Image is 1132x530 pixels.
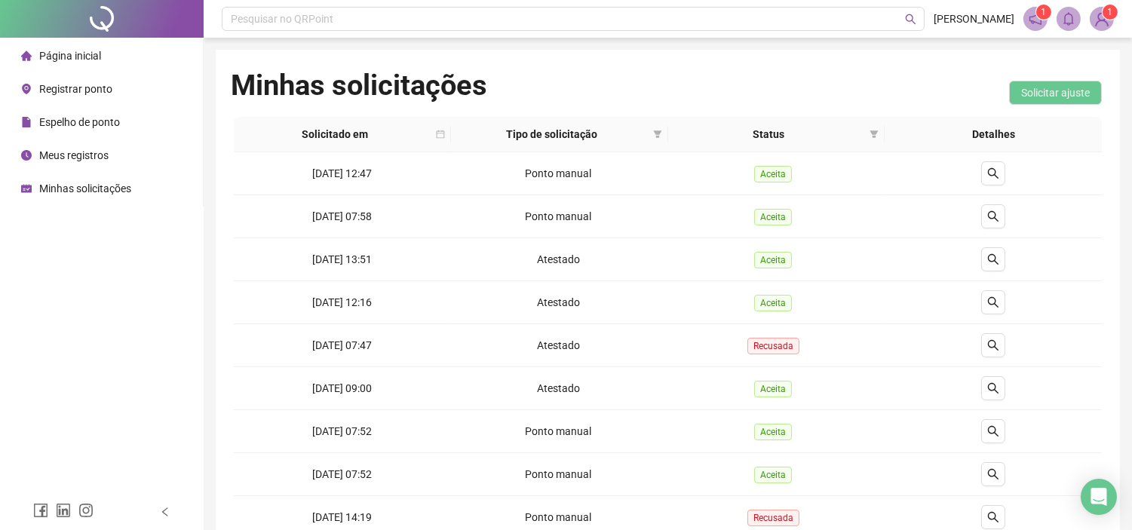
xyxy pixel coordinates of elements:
span: Recusada [747,338,799,354]
span: [DATE] 12:16 [312,296,372,308]
span: Atestado [537,339,580,351]
span: Recusada [747,510,799,526]
span: [DATE] 12:47 [312,167,372,179]
span: Minhas solicitações [39,182,131,195]
span: Ponto manual [525,511,591,523]
span: [DATE] 14:19 [312,511,372,523]
span: search [987,296,999,308]
span: home [21,51,32,61]
span: search [987,339,999,351]
span: [DATE] 07:52 [312,468,372,480]
span: Registrar ponto [39,83,112,95]
h1: Minhas solicitações [231,68,487,103]
span: schedule [21,183,32,194]
span: search [987,210,999,222]
sup: 1 [1036,5,1051,20]
span: file [21,117,32,127]
span: Aceita [754,295,792,311]
span: instagram [78,503,94,518]
span: Aceita [754,424,792,440]
span: [DATE] 07:47 [312,339,372,351]
span: linkedin [56,503,71,518]
span: Atestado [537,296,580,308]
span: search [987,468,999,480]
span: calendar [433,123,448,146]
span: Aceita [754,467,792,483]
span: Status [674,126,864,142]
th: Detalhes [885,117,1102,152]
span: Meus registros [39,149,109,161]
span: bell [1062,12,1075,26]
span: environment [21,84,32,94]
span: search [987,167,999,179]
span: search [987,425,999,437]
span: [DATE] 07:58 [312,210,372,222]
span: [PERSON_NAME] [934,11,1014,27]
span: filter [870,130,879,139]
span: Tipo de solicitação [457,126,647,142]
span: Solicitar ajuste [1021,84,1090,101]
div: Open Intercom Messenger [1081,479,1117,515]
span: Ponto manual [525,167,591,179]
span: Aceita [754,381,792,397]
span: clock-circle [21,150,32,161]
sup: Atualize o seu contato no menu Meus Dados [1103,5,1118,20]
span: facebook [33,503,48,518]
span: Ponto manual [525,210,591,222]
span: Aceita [754,209,792,225]
img: 83971 [1091,8,1113,30]
span: search [987,511,999,523]
span: Ponto manual [525,468,591,480]
span: Solicitado em [240,126,430,142]
span: filter [867,123,882,146]
span: calendar [436,130,445,139]
span: 1 [1042,7,1047,17]
span: Página inicial [39,50,101,62]
span: [DATE] 13:51 [312,253,372,265]
span: [DATE] 07:52 [312,425,372,437]
span: Ponto manual [525,425,591,437]
span: Aceita [754,166,792,182]
span: filter [650,123,665,146]
span: Espelho de ponto [39,116,120,128]
span: 1 [1108,7,1113,17]
span: filter [653,130,662,139]
span: search [905,14,916,25]
span: search [987,253,999,265]
span: Atestado [537,382,580,394]
button: Solicitar ajuste [1009,81,1102,105]
span: notification [1029,12,1042,26]
span: Atestado [537,253,580,265]
span: search [987,382,999,394]
span: [DATE] 09:00 [312,382,372,394]
span: left [160,507,170,517]
span: Aceita [754,252,792,268]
